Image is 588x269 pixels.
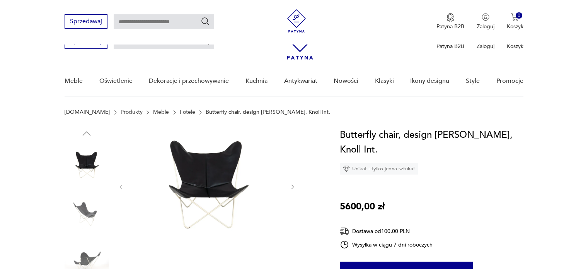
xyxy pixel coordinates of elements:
p: Koszyk [507,23,523,30]
a: Produkty [121,109,143,115]
a: Dekoracje i przechowywanie [149,66,229,96]
button: Zaloguj [477,13,494,30]
a: Meble [153,109,169,115]
a: [DOMAIN_NAME] [65,109,110,115]
a: Oświetlenie [99,66,133,96]
a: Sprzedawaj [65,39,107,45]
img: Zdjęcie produktu Butterfly chair, design Jorge Ferrari-Hardoy, Knoll Int. [65,143,109,187]
a: Fotele [180,109,195,115]
a: Ikony designu [410,66,449,96]
div: 0 [516,12,522,19]
img: Patyna - sklep z meblami i dekoracjami vintage [285,9,308,33]
a: Style [466,66,480,96]
img: Ikona koszyka [511,13,519,21]
p: Koszyk [507,43,523,50]
a: Nowości [334,66,358,96]
img: Ikonka użytkownika [482,13,489,21]
button: 0Koszyk [507,13,523,30]
p: Butterfly chair, design [PERSON_NAME], Knoll Int. [206,109,330,115]
div: Unikat - tylko jedna sztuka! [340,163,418,175]
div: Wysyłka w ciągu 7 dni roboczych [340,240,433,249]
a: Kuchnia [245,66,268,96]
button: Szukaj [201,17,210,26]
a: Sprzedawaj [65,19,107,25]
a: Meble [65,66,83,96]
button: Sprzedawaj [65,14,107,29]
p: Zaloguj [477,43,494,50]
p: Patyna B2B [436,23,464,30]
a: Klasyki [375,66,394,96]
button: Patyna B2B [436,13,464,30]
a: Promocje [496,66,523,96]
img: Ikona medalu [447,13,454,22]
a: Ikona medaluPatyna B2B [436,13,464,30]
img: Ikona dostawy [340,226,349,236]
a: Antykwariat [284,66,317,96]
div: Dostawa od 100,00 PLN [340,226,433,236]
img: Zdjęcie produktu Butterfly chair, design Jorge Ferrari-Hardoy, Knoll Int. [132,128,281,245]
h1: Butterfly chair, design [PERSON_NAME], Knoll Int. [340,128,523,157]
p: Zaloguj [477,23,494,30]
img: Zdjęcie produktu Butterfly chair, design Jorge Ferrari-Hardoy, Knoll Int. [65,193,109,237]
img: Ikona diamentu [343,165,350,172]
p: Patyna B2B [436,43,464,50]
p: 5600,00 zł [340,199,385,214]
